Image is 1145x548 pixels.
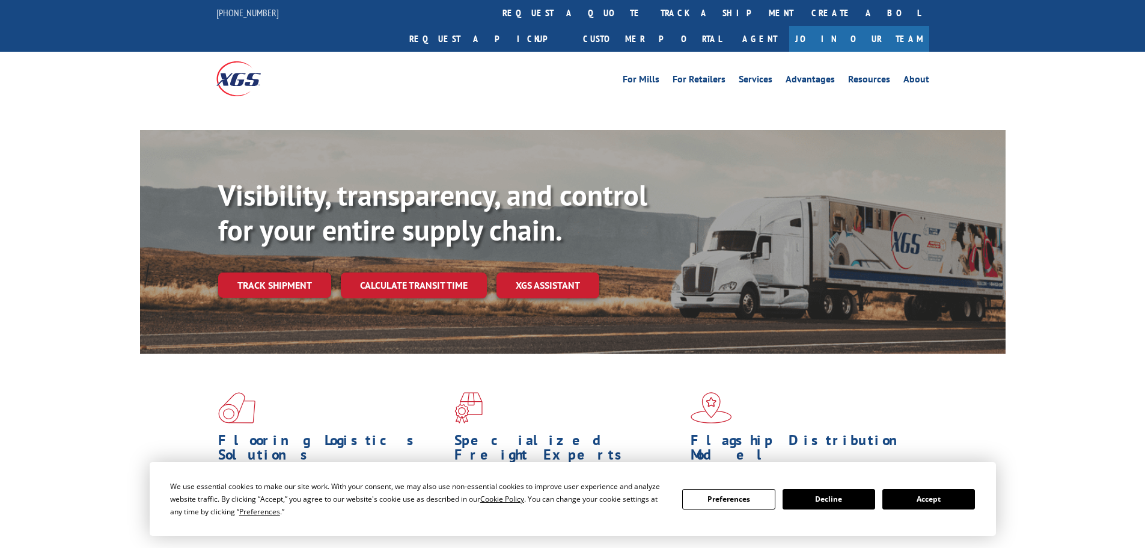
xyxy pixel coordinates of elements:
[480,494,524,504] span: Cookie Policy
[574,26,730,52] a: Customer Portal
[218,392,255,423] img: xgs-icon-total-supply-chain-intelligence-red
[400,26,574,52] a: Request a pickup
[150,462,996,536] div: Cookie Consent Prompt
[218,176,647,248] b: Visibility, transparency, and control for your entire supply chain.
[783,489,875,510] button: Decline
[623,75,659,88] a: For Mills
[218,272,331,298] a: Track shipment
[216,7,279,19] a: [PHONE_NUMBER]
[786,75,835,88] a: Advantages
[691,433,918,468] h1: Flagship Distribution Model
[691,392,732,423] img: xgs-icon-flagship-distribution-model-red
[341,272,487,298] a: Calculate transit time
[239,506,280,517] span: Preferences
[673,75,725,88] a: For Retailers
[454,433,682,468] h1: Specialized Freight Experts
[789,26,929,52] a: Join Our Team
[682,489,775,510] button: Preferences
[454,392,483,423] img: xgs-icon-focused-on-flooring-red
[496,272,599,298] a: XGS ASSISTANT
[218,433,445,468] h1: Flooring Logistics Solutions
[730,26,789,52] a: Agent
[739,75,772,88] a: Services
[903,75,929,88] a: About
[882,489,975,510] button: Accept
[170,480,668,518] div: We use essential cookies to make our site work. With your consent, we may also use non-essential ...
[848,75,890,88] a: Resources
